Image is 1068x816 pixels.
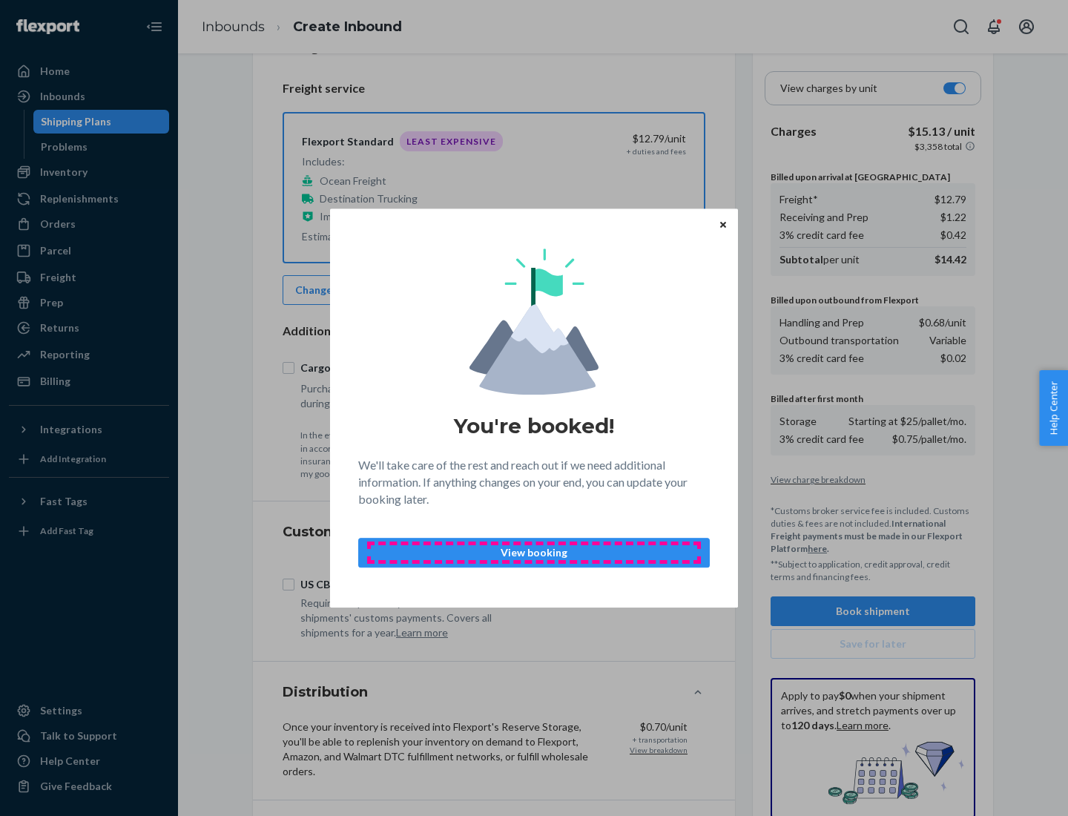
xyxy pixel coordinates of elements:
h1: You're booked! [454,412,614,439]
button: View booking [358,538,710,567]
p: View booking [371,545,697,560]
p: We'll take care of the rest and reach out if we need additional information. If anything changes ... [358,457,710,508]
img: svg+xml,%3Csvg%20viewBox%3D%220%200%20174%20197%22%20fill%3D%22none%22%20xmlns%3D%22http%3A%2F%2F... [469,249,599,395]
button: Close [716,216,731,232]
